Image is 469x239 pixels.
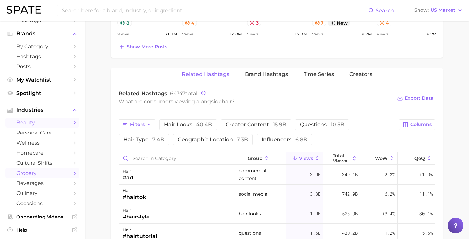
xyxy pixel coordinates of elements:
span: grocery [16,170,68,176]
span: -11.1% [417,190,433,198]
span: Brand Hashtags [245,71,288,77]
span: beverages [16,180,68,186]
button: group [236,152,286,165]
a: beverages [5,178,79,188]
span: Total Views [333,153,350,163]
div: hair [123,206,149,214]
button: 8 [117,20,132,26]
a: occasions [5,198,79,208]
button: hair#adcommercial content3.9b349.1b-2.3%+1.0% [119,165,435,185]
span: -6.2% [382,190,395,198]
span: hair looks [164,122,212,127]
span: +1.0% [419,171,433,178]
div: hair [123,167,133,175]
a: by Category [5,41,79,51]
button: ShowUS Market [413,6,464,15]
span: 3.3b [310,190,320,198]
span: beauty [16,119,68,126]
span: 1.6b [310,229,320,237]
div: #hairstyle [123,213,149,221]
button: Show more posts [117,42,169,51]
a: personal care [5,128,79,138]
div: hair [123,226,157,234]
span: Search [376,7,394,14]
span: group [248,156,263,161]
span: hair type [123,137,164,142]
a: wellness [5,138,79,148]
span: 31.2m [164,30,177,38]
div: hair [123,187,146,195]
span: 40.4b [196,121,212,128]
span: Views [247,30,259,38]
input: Search in category [119,152,236,164]
span: questions [239,229,261,237]
span: My Watchlist [16,77,68,83]
span: cultural shifts [16,160,68,166]
button: hair#hairtoksocial media3.3b742.9b-6.2%-11.1% [119,185,435,204]
span: QoQ [414,156,425,161]
span: questions [300,122,344,127]
span: 7.3b [237,136,248,143]
span: Export Data [405,95,433,101]
button: Total Views [323,152,360,165]
span: by Category [16,43,68,49]
span: 8.7m [427,30,436,38]
span: 430.2b [342,229,358,237]
img: SPATE [7,6,41,14]
span: Views [312,30,324,38]
a: cultural shifts [5,158,79,168]
span: -30.1% [417,210,433,218]
a: beauty [5,118,79,128]
span: Creators [349,71,372,77]
span: 506.0b [342,210,358,218]
span: 6.8b [295,136,307,143]
span: 7.4b [152,136,164,143]
span: Onboarding Videos [16,214,68,220]
button: Brands [5,29,79,38]
input: Search here for a brand, industry, or ingredient [61,5,368,16]
div: #hairtok [123,193,146,201]
span: Show [414,8,429,12]
span: commercial content [239,167,283,182]
a: culinary [5,188,79,198]
a: Hashtags [5,51,79,62]
span: Show more posts [127,44,167,49]
span: -2.3% [382,171,395,178]
span: Time Series [304,71,334,77]
button: 4 [377,20,392,26]
a: homecare [5,148,79,158]
span: influencers [262,137,307,142]
span: 1.9b [310,210,320,218]
span: Views [377,30,389,38]
a: Help [5,225,79,235]
span: Help [16,227,68,233]
span: Columns [410,122,432,127]
span: Views [117,30,129,38]
span: Spotlight [16,90,68,96]
span: total [170,91,197,97]
span: -15.6% [417,229,433,237]
span: Related Hashtags [182,71,229,77]
span: hair looks [239,210,261,218]
a: Posts [5,62,79,72]
button: Views [286,152,323,165]
div: #ad [123,174,133,182]
span: 12.3m [294,30,307,38]
button: hair#hairstylehair looks1.9b506.0b+3.4%-30.1% [119,204,435,224]
button: 3 [247,20,261,26]
span: Hashtags [16,53,68,60]
button: WoW [360,152,397,165]
span: 10.5b [331,121,344,128]
a: Onboarding Videos [5,212,79,222]
button: QoQ [398,152,435,165]
span: 3.9b [310,171,320,178]
span: Related Hashtags [119,91,167,97]
span: Brands [16,31,68,36]
a: grocery [5,168,79,178]
div: What are consumers viewing alongside ? [119,97,392,106]
span: wellness [16,140,68,146]
span: 742.9b [342,190,358,198]
button: 7 [312,20,327,26]
a: My Watchlist [5,75,79,85]
span: Posts [16,63,68,70]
